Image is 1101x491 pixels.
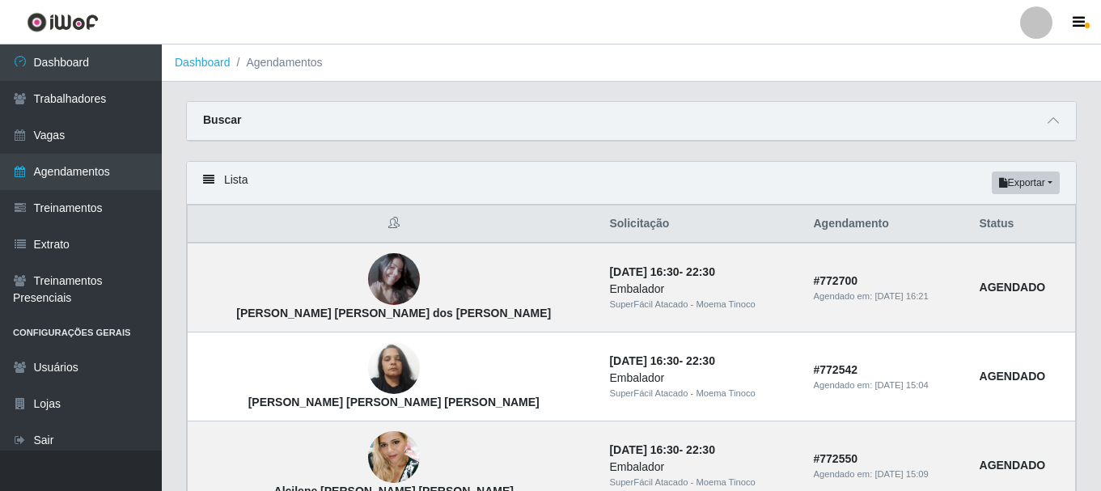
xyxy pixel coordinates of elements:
[686,443,715,456] time: 22:30
[27,12,99,32] img: CoreUI Logo
[980,281,1046,294] strong: AGENDADO
[970,205,1076,243] th: Status
[609,443,714,456] strong: -
[203,113,241,126] strong: Buscar
[609,298,794,311] div: SuperFácil Atacado - Moema Tinoco
[609,354,679,367] time: [DATE] 16:30
[599,205,803,243] th: Solicitação
[609,281,794,298] div: Embalador
[686,354,715,367] time: 22:30
[992,171,1060,194] button: Exportar
[980,370,1046,383] strong: AGENDADO
[609,265,714,278] strong: -
[248,396,540,408] strong: [PERSON_NAME] [PERSON_NAME] [PERSON_NAME]
[609,387,794,400] div: SuperFácil Atacado - Moema Tinoco
[187,162,1076,205] div: Lista
[609,443,679,456] time: [DATE] 16:30
[874,469,928,479] time: [DATE] 15:09
[368,250,420,309] img: Larissa Hosana Magalhães dos Santos
[609,354,714,367] strong: -
[980,459,1046,472] strong: AGENDADO
[162,44,1101,82] nav: breadcrumb
[874,291,928,301] time: [DATE] 16:21
[814,379,960,392] div: Agendado em:
[814,274,858,287] strong: # 772700
[804,205,970,243] th: Agendamento
[609,459,794,476] div: Embalador
[686,265,715,278] time: 22:30
[609,370,794,387] div: Embalador
[236,307,551,320] strong: [PERSON_NAME] [PERSON_NAME] dos [PERSON_NAME]
[231,54,323,71] li: Agendamentos
[874,380,928,390] time: [DATE] 15:04
[814,468,960,481] div: Agendado em:
[368,333,420,404] img: Geovania Pereira Dantas Batista
[814,363,858,376] strong: # 772542
[609,265,679,278] time: [DATE] 16:30
[814,290,960,303] div: Agendado em:
[175,56,231,69] a: Dashboard
[814,452,858,465] strong: # 772550
[609,476,794,489] div: SuperFácil Atacado - Moema Tinoco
